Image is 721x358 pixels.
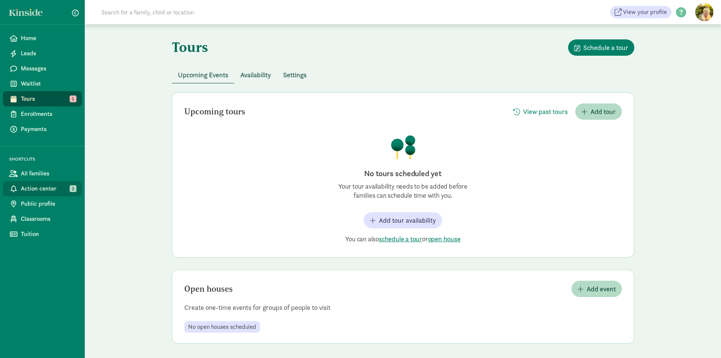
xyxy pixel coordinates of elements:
[21,199,76,208] span: Public profile
[683,322,721,358] iframe: Chat Widget
[575,103,622,120] button: Add tour
[3,122,82,137] a: Payments
[21,125,76,134] span: Payments
[172,303,634,312] p: Create one-time events for groups of people to visit
[184,285,233,294] h2: Open houses
[590,106,616,117] span: Add tour
[172,67,234,83] button: Upcoming Events
[234,67,277,83] button: Availability
[3,46,82,61] a: Leads
[3,196,82,211] a: Public profile
[327,234,479,244] p: You can also or
[21,64,76,73] span: Messages
[21,94,76,103] span: Tours
[568,39,634,56] button: Schedule a tour
[364,212,442,228] button: Add tour availability
[178,70,228,80] span: Upcoming Events
[583,42,628,53] span: Schedule a tour
[21,109,76,119] span: Enrollments
[70,185,76,192] span: 2
[3,91,82,106] a: Tours 1
[3,181,82,196] a: Action center 2
[3,106,82,122] a: Enrollments
[188,324,256,330] span: No open houses scheduled
[21,79,76,88] span: Waitlist
[3,31,82,46] a: Home
[21,184,76,193] span: Action center
[184,107,245,116] h2: Upcoming tours
[240,70,271,80] span: Availability
[327,168,479,179] h2: No tours scheduled yet
[379,215,436,225] span: Add tour availability
[21,230,76,239] span: Tuition
[507,103,574,120] button: View past tours
[21,214,76,224] span: Classrooms
[21,34,76,43] span: Home
[327,182,479,200] p: Your tour availability needs to be added before families can schedule time with you.
[3,211,82,227] a: Classrooms
[587,284,616,294] span: Add event
[283,70,307,80] span: Settings
[3,61,82,76] a: Messages
[379,234,422,244] button: schedule a tour
[507,108,574,116] a: View past tours
[623,8,667,17] span: View your profile
[21,49,76,58] span: Leads
[3,166,82,181] a: All families
[21,169,76,178] span: All families
[277,67,313,83] button: Settings
[428,234,461,244] button: open house
[610,6,671,18] a: View your profile
[70,95,76,102] span: 1
[3,76,82,91] a: Waitlist
[97,5,309,20] input: Search for a family, child or location
[523,106,568,117] span: View past tours
[572,281,622,297] button: Add event
[390,135,416,159] img: illustration-trees.png
[3,227,82,242] a: Tuition
[172,39,208,55] h1: Tours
